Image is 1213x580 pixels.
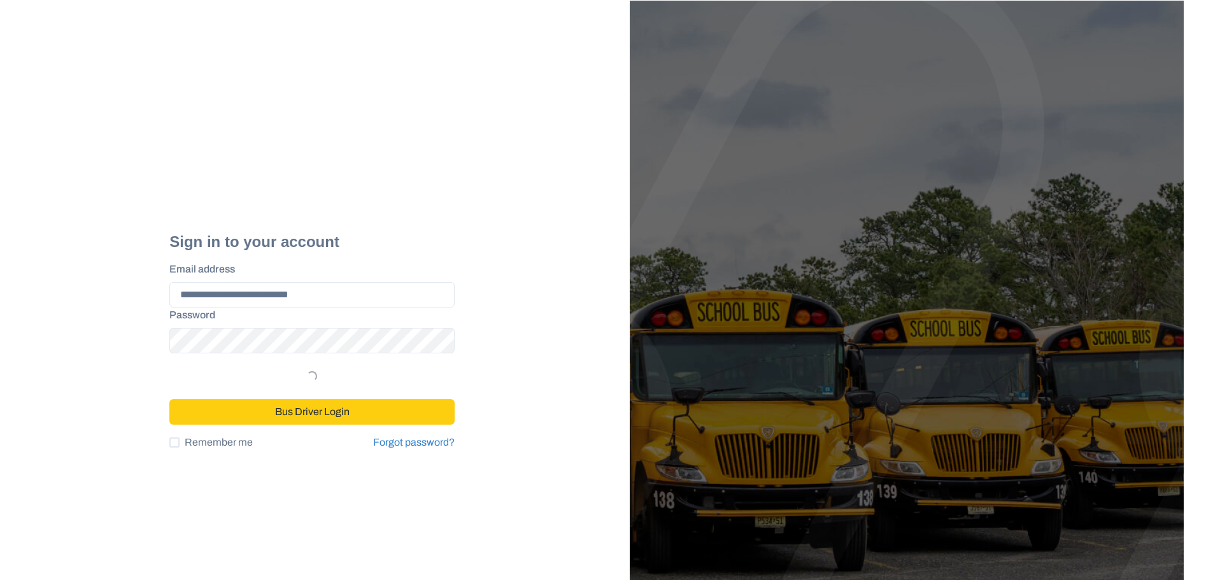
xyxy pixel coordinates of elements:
[169,400,455,411] a: Bus Driver Login
[169,233,455,251] h2: Sign in to your account
[373,435,455,450] a: Forgot password?
[169,399,455,425] button: Bus Driver Login
[185,435,253,450] span: Remember me
[373,437,455,448] a: Forgot password?
[169,262,447,277] label: Email address
[169,308,447,323] label: Password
